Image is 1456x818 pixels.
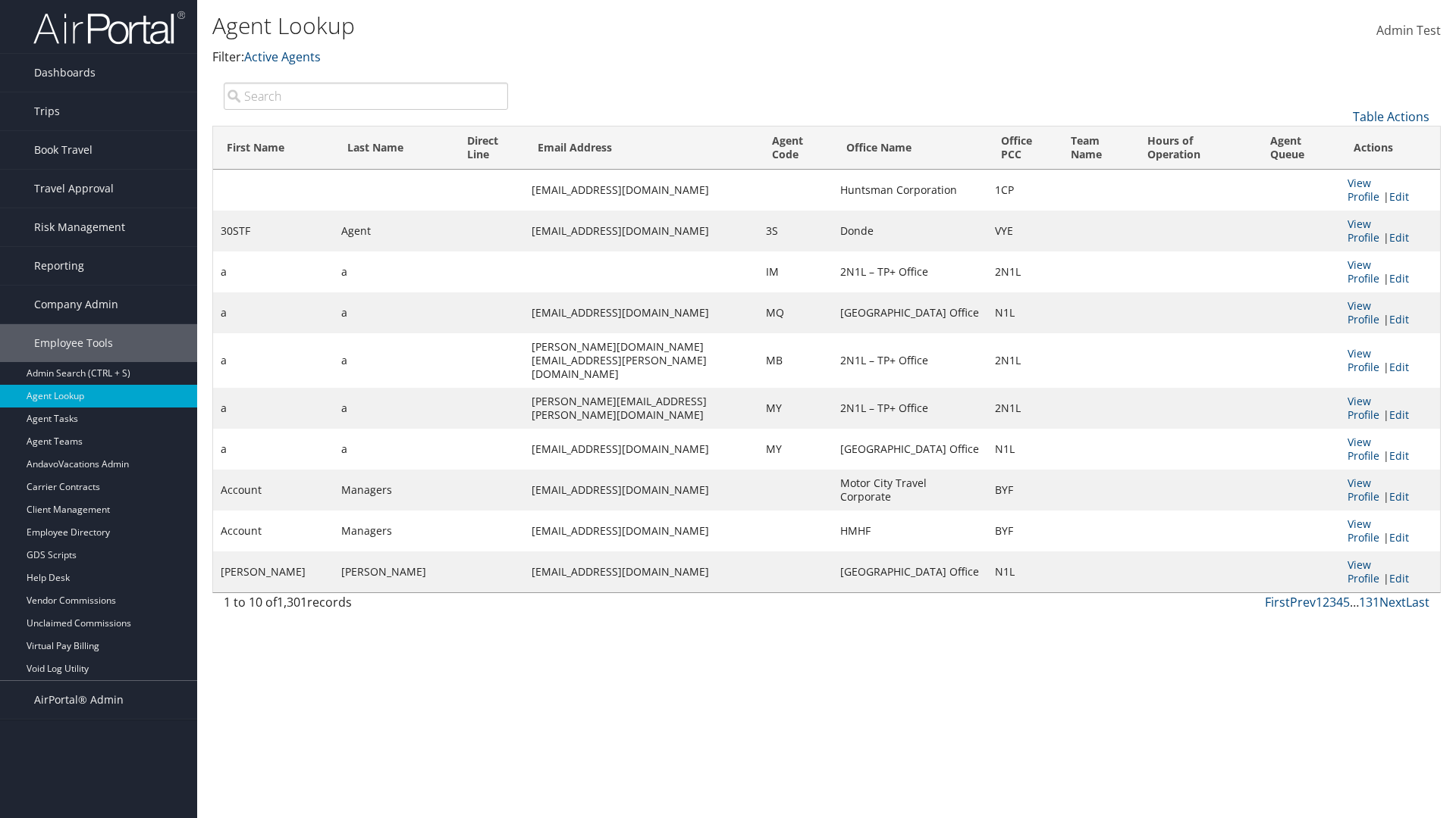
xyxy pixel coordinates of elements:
th: Team Name: activate to sort column ascending [1057,126,1134,170]
span: 1,301 [277,594,307,610]
td: | [1340,211,1440,251]
td: Motor City Travel Corporate [833,470,987,510]
a: 2 [1323,594,1329,610]
a: Edit [1389,189,1409,204]
td: | [1340,388,1440,429]
span: Dashboards [34,54,96,92]
td: Donde [833,211,987,251]
a: First [1265,594,1290,610]
td: MQ [758,292,832,333]
td: a [334,292,454,333]
td: 2N1L – TP+ Office [833,388,987,429]
span: Trips [34,92,60,130]
td: Managers [334,470,454,510]
td: [PERSON_NAME][EMAIL_ADDRESS][PERSON_NAME][DOMAIN_NAME] [524,388,759,429]
a: 131 [1359,594,1379,610]
a: Last [1406,594,1429,610]
td: | [1340,251,1440,292]
span: Risk Management [34,208,125,246]
a: 3 [1329,594,1336,610]
span: Book Travel [34,131,93,169]
td: IM [758,251,832,292]
td: | [1340,429,1440,470]
td: BYF [987,510,1057,551]
a: View Profile [1348,517,1379,545]
a: Edit [1389,230,1409,245]
a: Edit [1389,360,1409,374]
td: [GEOGRAPHIC_DATA] Office [833,551,987,592]
td: a [334,388,454,429]
th: First Name: activate to sort column descending [213,126,334,170]
td: [PERSON_NAME] [334,551,454,592]
td: N1L [987,429,1057,470]
td: | [1340,292,1440,333]
td: 3S [758,211,832,251]
td: Managers [334,510,454,551]
a: View Profile [1348,346,1379,374]
a: Edit [1389,530,1409,545]
a: View Profile [1348,217,1379,245]
td: BYF [987,470,1057,510]
td: [EMAIL_ADDRESS][DOMAIN_NAME] [524,510,759,551]
span: Travel Approval [34,170,114,208]
a: Active Agents [244,48,321,65]
span: Employee Tools [34,324,113,362]
th: Direct Line: activate to sort column ascending [453,126,523,170]
span: AirPortal® Admin [34,681,124,719]
a: Edit [1389,489,1409,504]
a: Table Actions [1353,108,1429,125]
td: VYE [987,211,1057,251]
td: MY [758,388,832,429]
a: Admin Test [1376,8,1441,55]
td: [GEOGRAPHIC_DATA] Office [833,292,987,333]
td: a [213,292,334,333]
th: Office Name: activate to sort column ascending [833,126,987,170]
td: MB [758,333,832,388]
td: 2N1L – TP+ Office [833,251,987,292]
span: Reporting [34,247,84,285]
h1: Agent Lookup [212,10,1031,42]
a: View Profile [1348,435,1379,463]
td: N1L [987,292,1057,333]
td: Account [213,510,334,551]
a: 1 [1316,594,1323,610]
td: [PERSON_NAME][DOMAIN_NAME][EMAIL_ADDRESS][PERSON_NAME][DOMAIN_NAME] [524,333,759,388]
a: View Profile [1348,176,1379,204]
td: 1CP [987,170,1057,211]
td: a [213,251,334,292]
th: Email Address: activate to sort column ascending [524,126,759,170]
a: View Profile [1348,476,1379,504]
td: 2N1L – TP+ Office [833,333,987,388]
th: Actions [1340,126,1440,170]
td: MY [758,429,832,470]
a: Edit [1389,312,1409,326]
td: | [1340,333,1440,388]
span: Company Admin [34,286,118,323]
th: Last Name: activate to sort column ascending [334,126,454,170]
th: Hours of Operation: activate to sort column ascending [1134,126,1257,170]
td: HMHF [833,510,987,551]
td: a [213,333,334,388]
th: Agent Queue: activate to sort column ascending [1257,126,1339,170]
a: View Profile [1348,258,1379,286]
td: [EMAIL_ADDRESS][DOMAIN_NAME] [524,292,759,333]
td: a [213,388,334,429]
td: | [1340,470,1440,510]
td: a [213,429,334,470]
th: Agent Code: activate to sort column ascending [758,126,832,170]
span: Admin Test [1376,22,1441,39]
div: 1 to 10 of records [224,593,508,619]
p: Filter: [212,48,1031,67]
a: 4 [1336,594,1343,610]
input: Search [224,83,508,110]
td: | [1340,510,1440,551]
td: Account [213,470,334,510]
td: N1L [987,551,1057,592]
td: [EMAIL_ADDRESS][DOMAIN_NAME] [524,170,759,211]
th: Office PCC: activate to sort column ascending [987,126,1057,170]
td: 2N1L [987,333,1057,388]
td: | [1340,170,1440,211]
td: Agent [334,211,454,251]
td: [EMAIL_ADDRESS][DOMAIN_NAME] [524,211,759,251]
a: 5 [1343,594,1350,610]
